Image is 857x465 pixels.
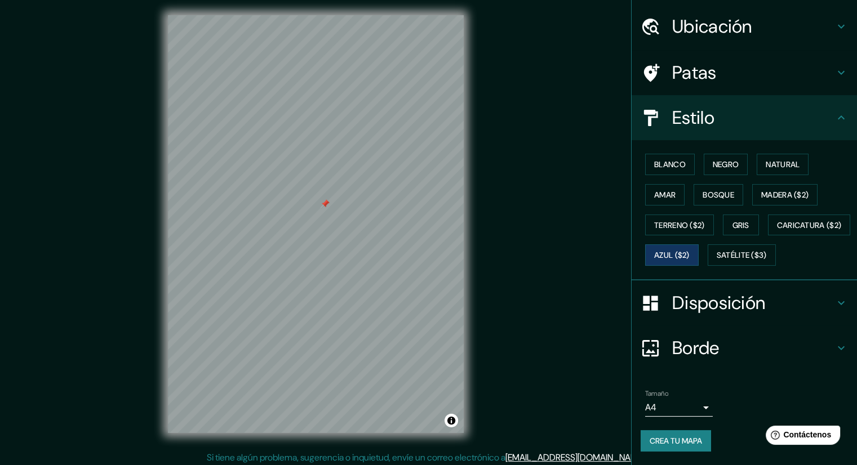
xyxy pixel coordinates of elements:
button: Bosque [694,184,743,205]
canvas: Mapa [168,15,464,433]
button: Activar o desactivar atribución [445,414,458,427]
font: Patas [672,61,717,84]
font: Bosque [703,190,734,200]
font: Natural [766,159,800,169]
font: Disposición [672,291,765,315]
button: Satélite ($3) [708,244,776,266]
font: Azul ($2) [654,251,690,261]
div: Ubicación [632,4,857,49]
div: Disposición [632,280,857,325]
div: Patas [632,50,857,95]
div: Estilo [632,95,857,140]
font: Blanco [654,159,686,169]
div: A4 [645,399,713,417]
font: Gris [732,220,749,230]
font: Tamaño [645,389,668,398]
button: Terreno ($2) [645,214,714,236]
iframe: Lanzador de widgets de ayuda [757,421,845,453]
button: Caricatura ($2) [768,214,851,236]
div: Borde [632,325,857,370]
font: Ubicación [672,15,752,38]
button: Negro [704,154,748,175]
font: A4 [645,401,656,413]
font: Negro [713,159,739,169]
font: Madera ($2) [761,190,809,200]
button: Crea tu mapa [641,430,711,451]
font: Caricatura ($2) [777,220,842,230]
font: Crea tu mapa [650,436,702,446]
button: Madera ($2) [752,184,818,205]
button: Natural [757,154,809,175]
font: Si tiene algún problema, sugerencia o inquietud, envíe un correo electrónico a [207,451,505,463]
font: Terreno ($2) [654,220,705,230]
button: Azul ($2) [645,244,699,266]
font: Estilo [672,106,714,129]
a: [EMAIL_ADDRESS][DOMAIN_NAME] [505,451,645,463]
button: Gris [723,214,759,236]
font: Borde [672,336,720,360]
font: Satélite ($3) [717,251,767,261]
font: Amar [654,190,676,200]
button: Blanco [645,154,695,175]
button: Amar [645,184,685,205]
